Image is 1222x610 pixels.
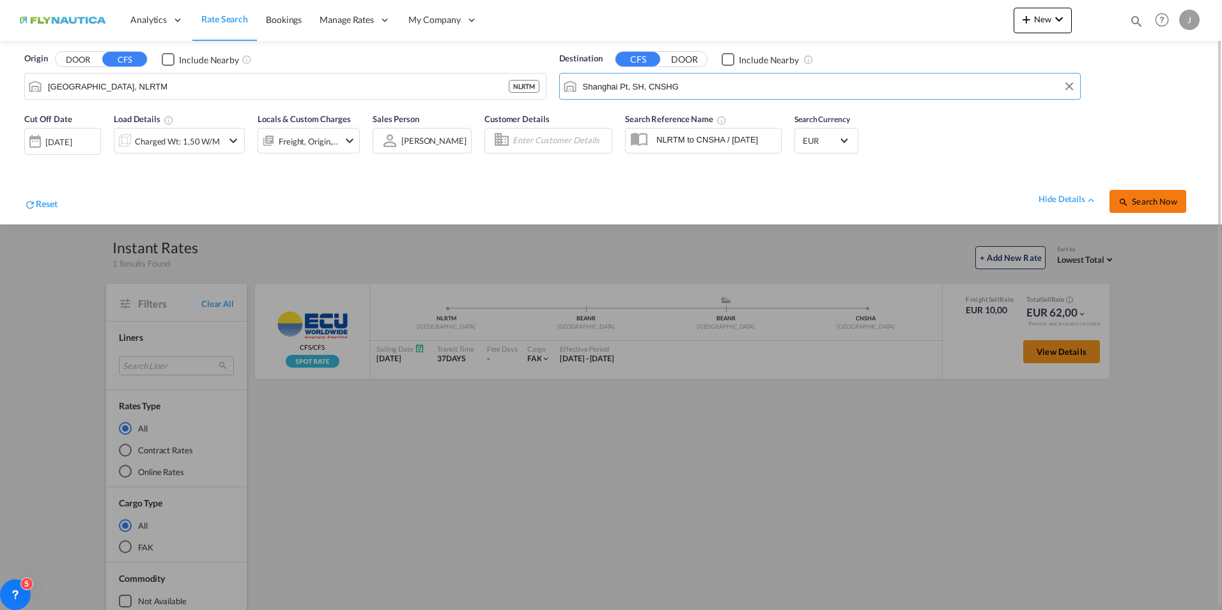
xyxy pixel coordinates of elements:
[24,198,58,213] div: icon-refreshReset
[650,130,781,149] input: Search Reference Name
[559,52,603,65] span: Destination
[1118,196,1177,207] span: icon-magnifySearch Now
[226,133,241,148] md-icon: icon-chevron-down
[722,52,799,66] md-checkbox: Checkbox No Ink
[19,6,105,35] img: dbeec6a0202a11f0ab01a7e422f9ff92.png
[1039,193,1097,206] div: hide detailsicon-chevron-up
[24,52,47,65] span: Origin
[1179,10,1200,30] div: J
[1110,190,1186,213] button: icon-magnifySearch Now
[162,52,239,66] md-checkbox: Checkbox No Ink
[258,128,360,153] div: Freight Origin Origin Customicon-chevron-down
[266,14,302,25] span: Bookings
[130,13,167,26] span: Analytics
[25,74,546,99] md-input-container: Rotterdam, NLRTM
[560,74,1081,99] md-input-container: Shanghai Pt, SH, CNSHG
[1129,14,1143,28] md-icon: icon-magnify
[625,114,727,124] span: Search Reference Name
[803,54,814,65] md-icon: Unchecked: Ignores neighbouring ports when fetching rates.Checked : Includes neighbouring ports w...
[114,128,245,153] div: Charged Wt: 1,50 W/Micon-chevron-down
[1129,14,1143,33] div: icon-magnify
[342,133,357,148] md-icon: icon-chevron-down
[373,114,419,124] span: Sales Person
[509,80,539,93] div: NLRTM
[1019,14,1067,24] span: New
[48,77,509,96] input: Search by Port
[179,54,239,66] div: Include Nearby
[1085,194,1097,206] md-icon: icon-chevron-up
[408,13,461,26] span: My Company
[739,54,799,66] div: Include Nearby
[1060,77,1079,96] button: Clear Input
[615,52,660,66] button: CFS
[1118,197,1129,207] md-icon: icon-magnify
[320,13,374,26] span: Manage Rates
[24,128,101,155] div: [DATE]
[258,114,351,124] span: Locals & Custom Charges
[794,114,850,124] span: Search Currency
[801,131,851,150] md-select: Select Currency: € EUREuro
[662,52,707,67] button: DOOR
[1019,12,1034,27] md-icon: icon-plus 400-fg
[1151,9,1179,32] div: Help
[24,199,36,210] md-icon: icon-refresh
[56,52,100,67] button: DOOR
[583,77,1074,96] input: Search by Port
[164,115,174,125] md-icon: Chargeable Weight
[242,54,252,65] md-icon: Unchecked: Ignores neighbouring ports when fetching rates.Checked : Includes neighbouring ports w...
[400,131,468,150] md-select: Sales Person: Jan Rens van den Herik
[716,115,727,125] md-icon: Your search will be saved by the below given name
[513,131,608,150] input: Enter Customer Details
[102,52,147,66] button: CFS
[401,136,467,146] div: [PERSON_NAME]
[1014,8,1072,33] button: icon-plus 400-fgNewicon-chevron-down
[24,153,34,170] md-datepicker: Select
[803,135,839,146] span: EUR
[484,114,549,124] span: Customer Details
[24,114,72,124] span: Cut Off Date
[135,132,220,150] div: Charged Wt: 1,50 W/M
[114,114,174,124] span: Load Details
[1051,12,1067,27] md-icon: icon-chevron-down
[201,13,248,24] span: Rate Search
[1151,9,1173,31] span: Help
[279,132,339,150] div: Freight Origin Origin Custom
[45,136,72,148] div: [DATE]
[36,198,58,209] span: Reset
